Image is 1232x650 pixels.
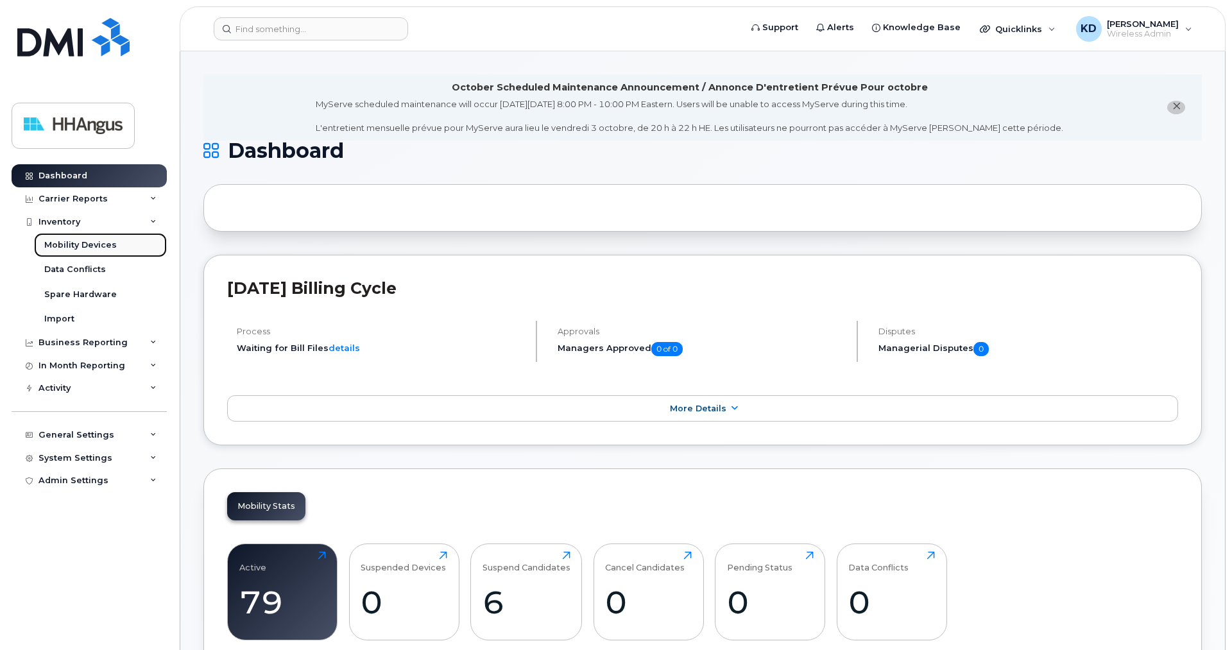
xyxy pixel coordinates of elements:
[878,342,1178,356] h5: Managerial Disputes
[329,343,360,353] a: details
[727,583,814,621] div: 0
[361,583,447,621] div: 0
[848,583,935,621] div: 0
[452,81,928,94] div: October Scheduled Maintenance Announcement / Annonce D'entretient Prévue Pour octobre
[239,583,326,621] div: 79
[558,327,846,336] h4: Approvals
[227,278,1178,298] h2: [DATE] Billing Cycle
[483,583,570,621] div: 6
[727,551,792,572] div: Pending Status
[483,551,570,633] a: Suspend Candidates6
[605,551,692,633] a: Cancel Candidates0
[605,551,685,572] div: Cancel Candidates
[848,551,935,633] a: Data Conflicts0
[316,98,1063,134] div: MyServe scheduled maintenance will occur [DATE][DATE] 8:00 PM - 10:00 PM Eastern. Users will be u...
[239,551,326,633] a: Active79
[558,342,846,356] h5: Managers Approved
[605,583,692,621] div: 0
[670,404,726,413] span: More Details
[651,342,683,356] span: 0 of 0
[1167,101,1185,114] button: close notification
[237,342,525,354] li: Waiting for Bill Files
[848,551,909,572] div: Data Conflicts
[361,551,446,572] div: Suspended Devices
[237,327,525,336] h4: Process
[973,342,989,356] span: 0
[228,141,344,160] span: Dashboard
[483,551,570,572] div: Suspend Candidates
[727,551,814,633] a: Pending Status0
[361,551,447,633] a: Suspended Devices0
[878,327,1178,336] h4: Disputes
[239,551,266,572] div: Active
